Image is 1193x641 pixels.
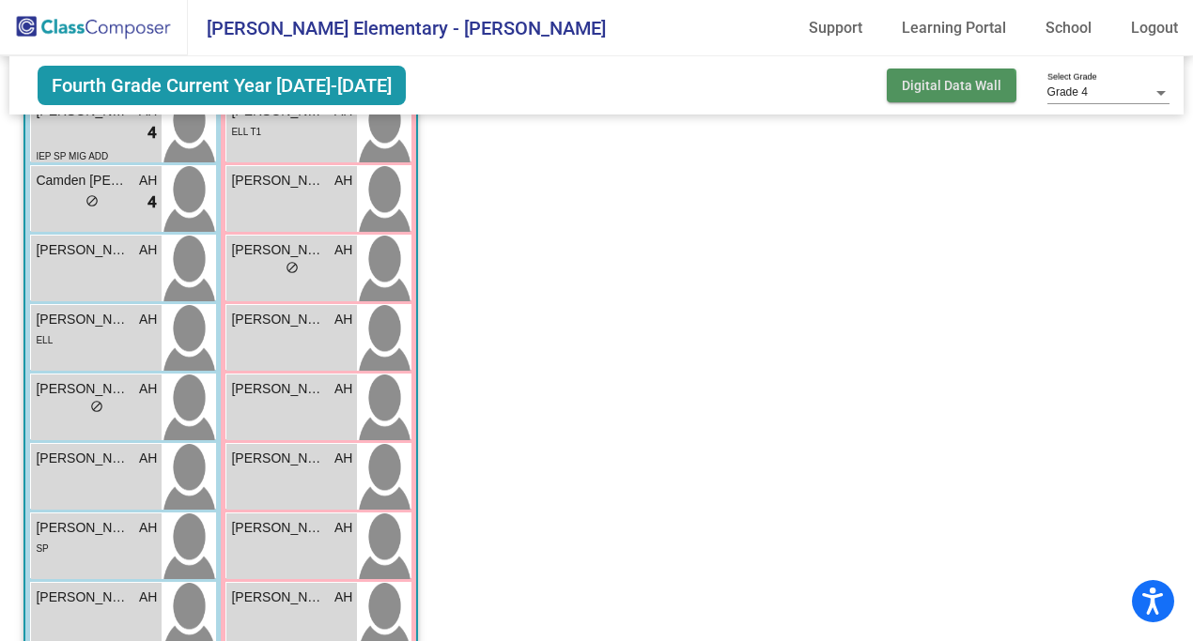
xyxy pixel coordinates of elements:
span: [PERSON_NAME] [231,240,325,260]
span: 4 [147,191,157,215]
span: [PERSON_NAME] [231,518,325,538]
span: do_not_disturb_alt [286,261,299,274]
span: AH [334,518,352,538]
span: Fourth Grade Current Year [DATE]-[DATE] [38,66,406,105]
span: Camden [PERSON_NAME] [36,171,130,191]
span: AH [139,310,157,329]
span: do_not_disturb_alt [85,194,99,207]
span: Grade 4 [1047,85,1088,99]
span: [PERSON_NAME] Elementary - [PERSON_NAME] [188,13,606,43]
a: Learning Portal [887,13,1021,43]
span: AH [334,310,352,329]
span: AH [334,379,352,399]
span: [PERSON_NAME] [36,518,130,538]
span: do_not_disturb_alt [90,400,103,413]
span: [PERSON_NAME] [231,379,325,399]
span: AH [139,240,157,260]
span: [PERSON_NAME] [231,171,325,191]
span: ELL [36,335,53,345]
span: [PERSON_NAME] [36,588,130,607]
span: AH [139,449,157,468]
span: [PERSON_NAME] [36,379,130,399]
span: AH [334,171,352,191]
span: AH [334,588,352,607]
span: AH [139,379,157,399]
span: [PERSON_NAME] [231,588,325,607]
button: Digital Data Wall [887,69,1016,102]
span: IEP SP MIG ADD [36,151,108,161]
span: AH [334,449,352,468]
span: ELL T1 [231,127,261,137]
span: AH [334,240,352,260]
span: AH [139,171,157,191]
a: Support [794,13,877,43]
span: [PERSON_NAME] [36,310,130,329]
span: [PERSON_NAME] [231,449,325,468]
span: [PERSON_NAME] [36,449,130,468]
span: Digital Data Wall [902,78,1001,93]
span: 4 [147,121,157,145]
span: AH [139,518,157,538]
span: [PERSON_NAME] [231,310,325,329]
span: [PERSON_NAME] [36,240,130,260]
span: SP [36,543,48,554]
a: Logout [1116,13,1193,43]
a: School [1030,13,1107,43]
span: AH [139,588,157,607]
